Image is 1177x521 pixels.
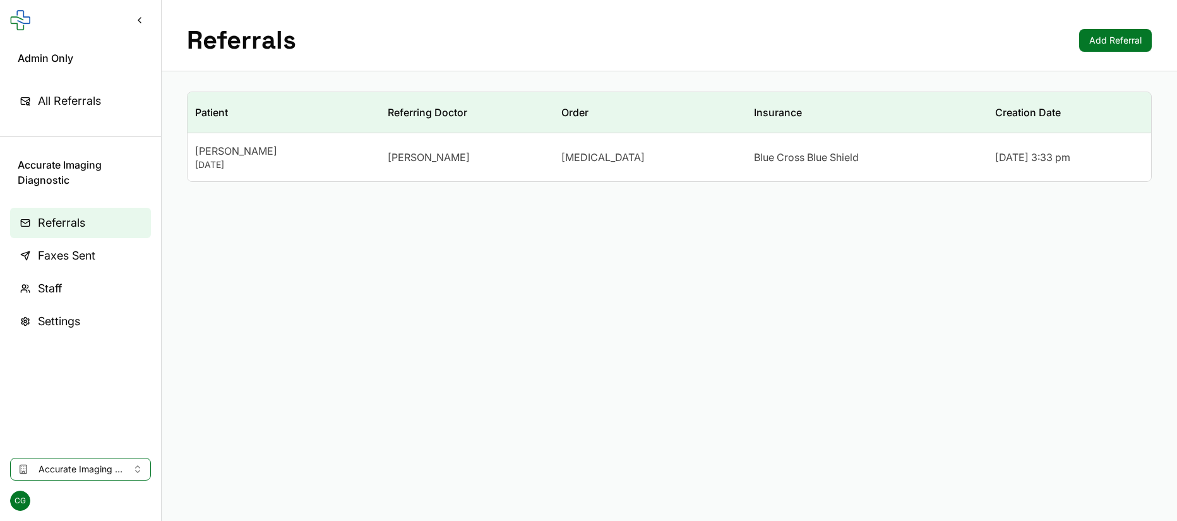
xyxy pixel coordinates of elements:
[561,150,645,165] span: [MEDICAL_DATA]
[195,143,373,159] div: [PERSON_NAME]
[10,458,151,481] button: Select clinic
[195,159,373,171] div: [DATE]
[38,247,95,265] span: Faxes Sent
[10,208,151,238] a: Referrals
[746,92,988,133] th: Insurance
[38,92,101,110] span: All Referrals
[38,313,80,330] span: Settings
[10,306,151,337] a: Settings
[388,150,470,165] span: [PERSON_NAME]
[18,157,143,188] span: Accurate Imaging Diagnostic
[128,9,151,32] button: Collapse sidebar
[188,92,380,133] th: Patient
[380,92,554,133] th: Referring Doctor
[754,150,859,165] span: Blue Cross Blue Shield
[988,92,1151,133] th: Creation Date
[10,86,151,116] a: All Referrals
[1079,29,1152,52] a: Add Referral
[38,280,62,297] span: Staff
[554,92,746,133] th: Order
[38,214,85,232] span: Referrals
[187,25,296,56] h1: Referrals
[18,51,143,66] span: Admin Only
[995,150,1144,165] div: [DATE] 3:33 pm
[10,491,30,511] span: CG
[10,241,151,271] a: Faxes Sent
[10,273,151,304] a: Staff
[39,463,122,476] span: Accurate Imaging Diagnostic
